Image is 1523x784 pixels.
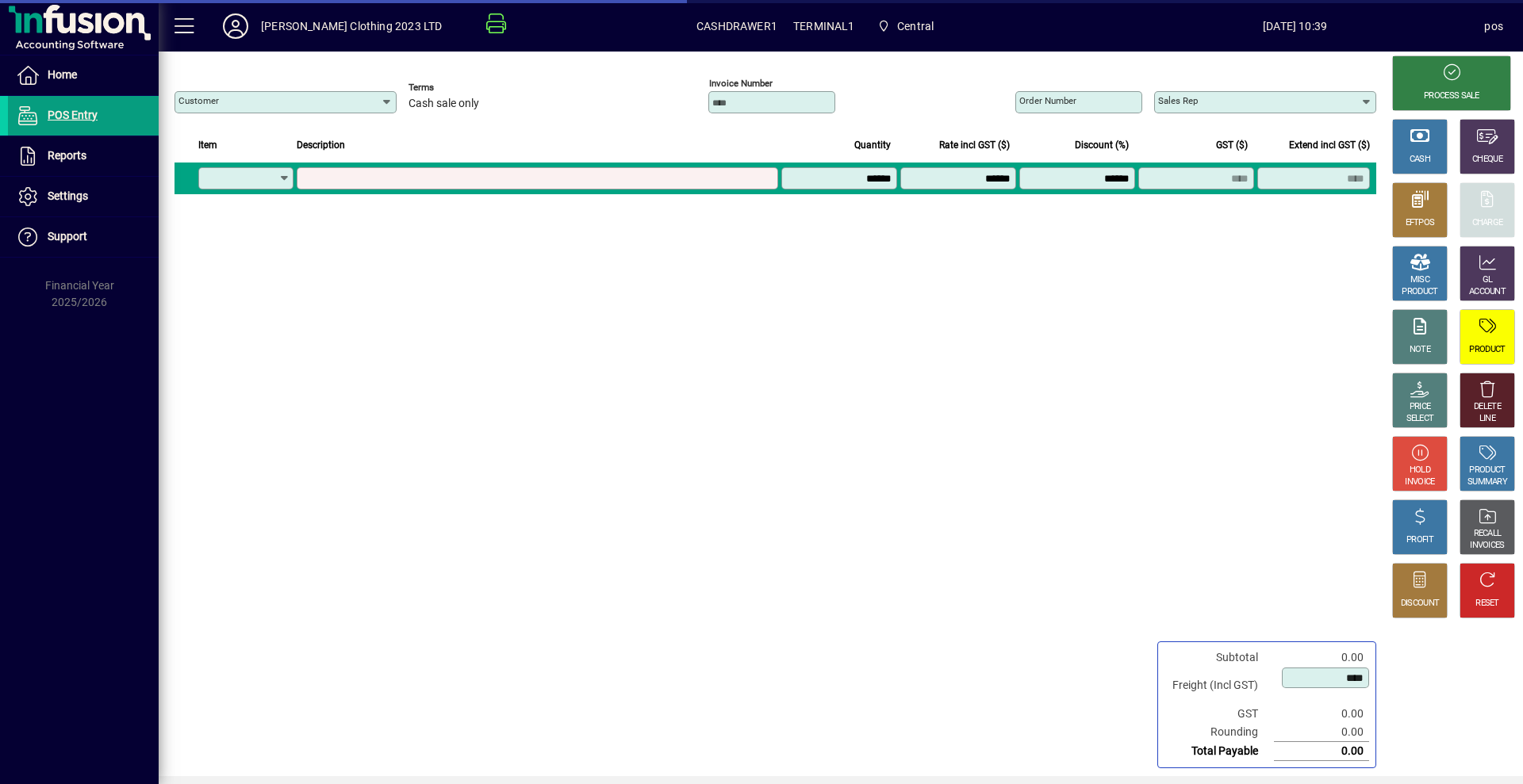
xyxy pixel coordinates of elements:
[1274,742,1369,761] td: 0.00
[793,13,855,39] span: TERMINAL1
[1289,136,1370,154] span: Extend incl GST ($)
[1469,344,1505,356] div: PRODUCT
[198,136,217,154] span: Item
[48,109,98,121] span: POS Entry
[48,189,88,202] span: Settings
[1479,413,1495,425] div: LINE
[939,136,1010,154] span: Rate incl GST ($)
[210,12,261,40] button: Profile
[1484,13,1503,39] div: pos
[1474,528,1502,540] div: RECALL
[1274,705,1369,723] td: 0.00
[1483,274,1493,286] div: GL
[1474,401,1501,413] div: DELETE
[709,78,773,89] mat-label: Invoice number
[1164,648,1274,667] td: Subtotal
[1158,95,1198,106] mat-label: Sales rep
[178,95,219,106] mat-label: Customer
[1410,274,1429,286] div: MISC
[1472,154,1502,166] div: CHEQUE
[1424,90,1479,102] div: PROCESS SALE
[1467,476,1507,488] div: SUMMARY
[8,55,159,95] a: Home
[897,13,934,39] span: Central
[261,13,442,39] div: [PERSON_NAME] Clothing 2023 LTD
[1472,217,1503,229] div: CHARGE
[1410,465,1430,476] div: HOLD
[1405,476,1434,488] div: INVOICE
[1402,286,1437,298] div: PRODUCT
[409,82,504,93] span: Terms
[1075,136,1129,154] span: Discount (%)
[1164,667,1274,705] td: Freight (Incl GST)
[1164,723,1274,742] td: Rounding
[1406,534,1433,546] div: PROFIT
[1469,465,1505,476] div: PRODUCT
[48,149,86,162] span: Reports
[871,12,941,40] span: Central
[8,177,159,216] a: Settings
[854,136,891,154] span: Quantity
[1164,742,1274,761] td: Total Payable
[1470,540,1504,552] div: INVOICES
[409,98,479,110] span: Cash sale only
[297,136,345,154] span: Description
[1274,723,1369,742] td: 0.00
[1274,648,1369,667] td: 0.00
[48,68,77,81] span: Home
[8,136,159,176] a: Reports
[696,13,777,39] span: CASHDRAWER1
[1410,154,1430,166] div: CASH
[48,230,87,243] span: Support
[1410,344,1430,356] div: NOTE
[1406,217,1435,229] div: EFTPOS
[1019,95,1076,106] mat-label: Order number
[1164,705,1274,723] td: GST
[1469,286,1506,298] div: ACCOUNT
[1475,598,1499,610] div: RESET
[1106,13,1485,39] span: [DATE] 10:39
[1410,401,1431,413] div: PRICE
[1401,598,1439,610] div: DISCOUNT
[1406,413,1434,425] div: SELECT
[8,217,159,257] a: Support
[1216,136,1248,154] span: GST ($)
